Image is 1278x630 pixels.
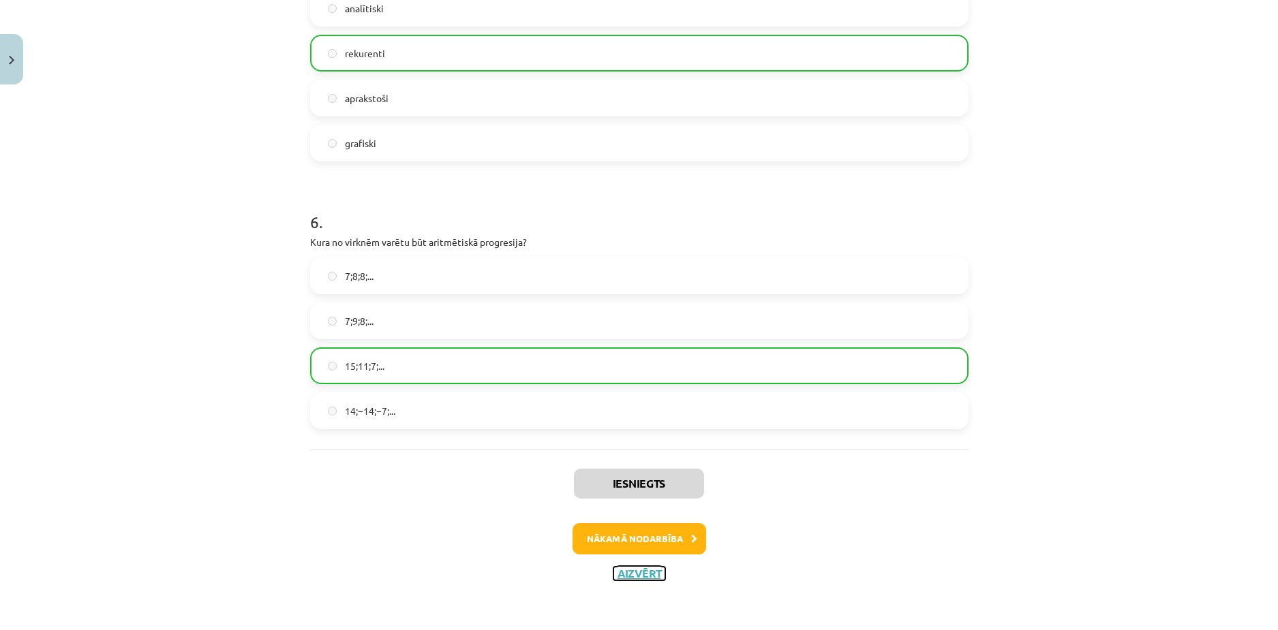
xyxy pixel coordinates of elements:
[328,407,337,415] input: 14;−14;−7;...
[345,91,389,106] span: aprakstoši
[574,469,704,499] button: Iesniegts
[345,359,384,373] span: 15;11;7;...
[345,1,384,16] span: analītiski
[328,317,337,326] input: 7;9;8;...
[345,314,374,328] span: 7;9;8;...
[328,94,337,103] input: aprakstoši
[328,49,337,58] input: rekurenti
[345,46,385,61] span: rekurenti
[345,136,376,151] span: grafiski
[328,139,337,148] input: grafiski
[345,404,395,418] span: 14;−14;−7;...
[613,567,665,580] button: Aizvērt
[345,269,374,283] span: 7;8;8;...
[328,4,337,13] input: analītiski
[573,523,706,554] button: Nākamā nodarbība
[310,235,969,249] p: Kura no virknēm varētu būt aritmētiskā progresija?
[328,272,337,281] input: 7;8;8;...
[310,189,969,231] h1: 6 .
[9,56,14,65] img: icon-close-lesson-0947bae3869378f0d4975bcd49f059093ad1ed9edebbc8119c70593378902aed.svg
[328,362,337,371] input: 15;11;7;...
